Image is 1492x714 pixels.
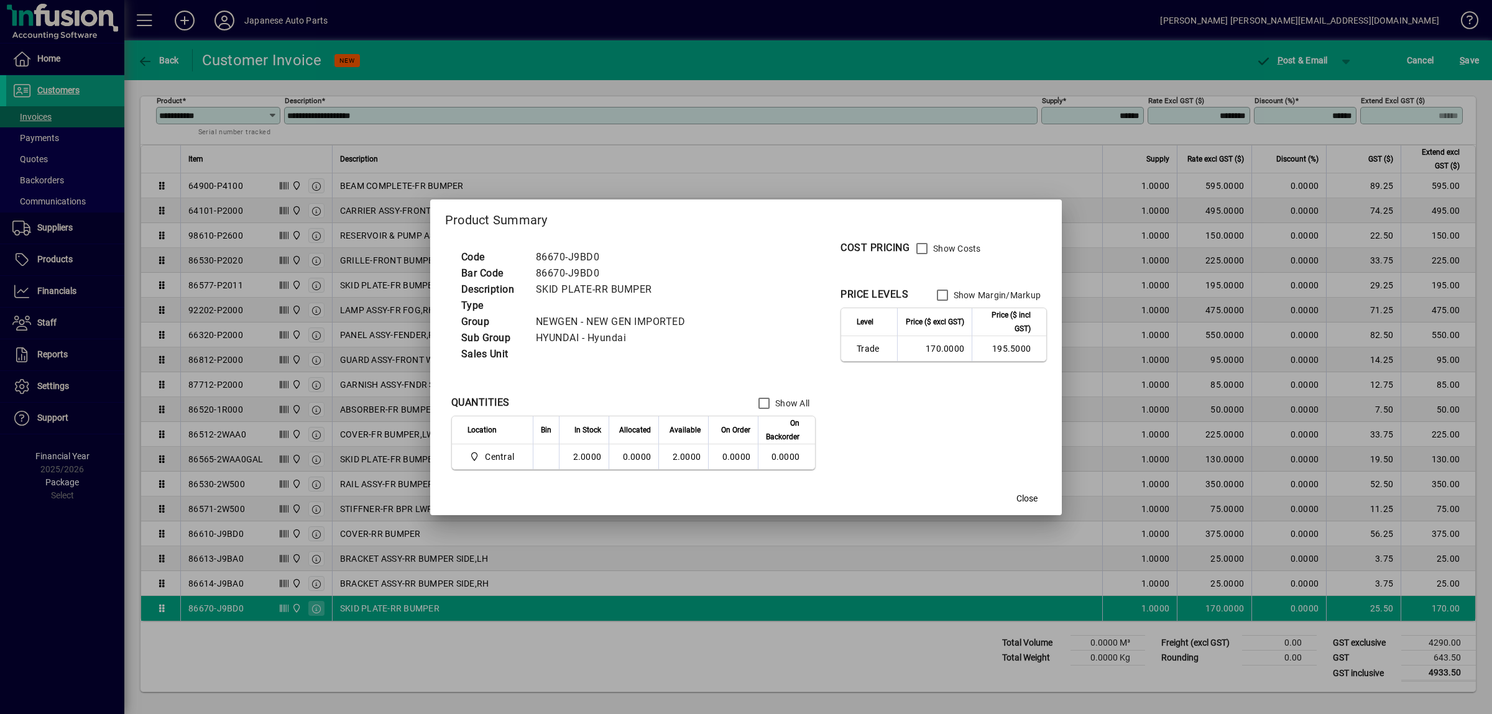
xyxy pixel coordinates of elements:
[455,281,530,298] td: Description
[619,423,651,437] span: Allocated
[773,397,809,410] label: Show All
[530,249,701,265] td: 86670-J9BD0
[857,342,890,355] span: Trade
[530,281,701,298] td: SKID PLATE-RR BUMPER
[455,298,530,314] td: Type
[467,449,519,464] span: Central
[721,423,750,437] span: On Order
[455,314,530,330] td: Group
[857,315,873,329] span: Level
[541,423,551,437] span: Bin
[455,249,530,265] td: Code
[972,336,1046,361] td: 195.5000
[530,265,701,281] td: 86670-J9BD0
[906,315,964,329] span: Price ($ excl GST)
[574,423,601,437] span: In Stock
[455,265,530,281] td: Bar Code
[980,308,1031,336] span: Price ($ incl GST)
[430,199,1062,236] h2: Product Summary
[897,336,972,361] td: 170.0000
[840,287,908,302] div: PRICE LEVELS
[840,240,909,255] div: COST PRICING
[766,416,799,444] span: On Backorder
[1007,488,1047,510] button: Close
[931,242,981,255] label: Show Costs
[670,423,701,437] span: Available
[609,444,658,469] td: 0.0000
[530,330,701,346] td: HYUNDAI - Hyundai
[451,395,510,410] div: QUANTITIES
[530,314,701,330] td: NEWGEN - NEW GEN IMPORTED
[455,346,530,362] td: Sales Unit
[455,330,530,346] td: Sub Group
[559,444,609,469] td: 2.0000
[467,423,497,437] span: Location
[951,289,1041,301] label: Show Margin/Markup
[658,444,708,469] td: 2.0000
[722,452,751,462] span: 0.0000
[758,444,815,469] td: 0.0000
[485,451,514,463] span: Central
[1016,492,1038,505] span: Close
